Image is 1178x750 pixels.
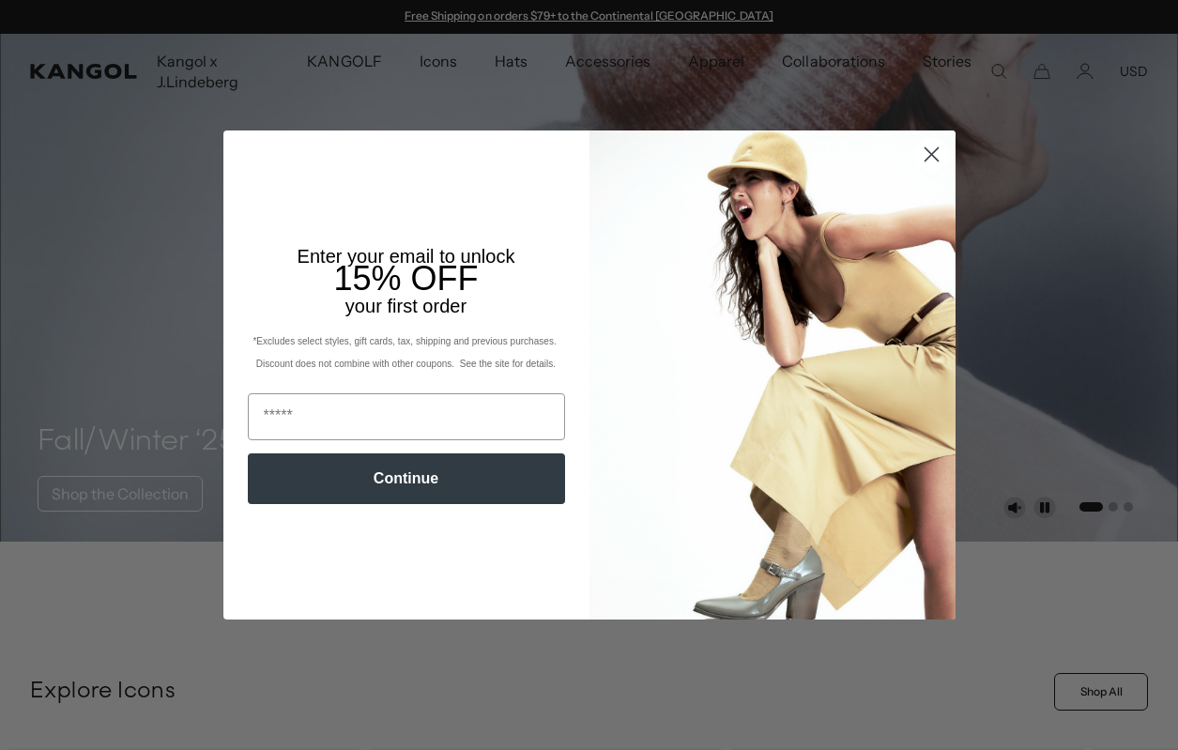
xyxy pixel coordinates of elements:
span: 15% OFF [333,259,478,298]
img: 93be19ad-e773-4382-80b9-c9d740c9197f.jpeg [589,130,956,619]
span: your first order [345,296,467,316]
input: Email [248,393,565,440]
button: Continue [248,453,565,504]
span: *Excludes select styles, gift cards, tax, shipping and previous purchases. Discount does not comb... [252,336,558,369]
span: Enter your email to unlock [298,246,515,267]
button: Close dialog [915,138,948,171]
